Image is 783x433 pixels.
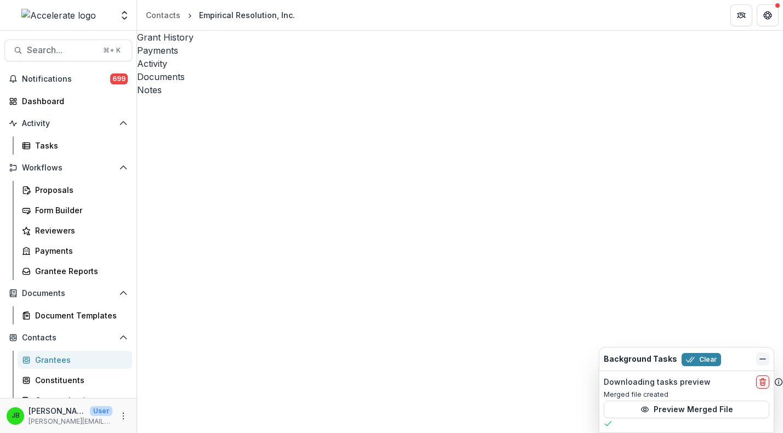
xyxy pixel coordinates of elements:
div: Tasks [35,140,123,151]
div: Constituents [35,374,123,386]
a: Notes [137,83,783,96]
div: Grantee Reports [35,265,123,277]
a: Payments [18,242,132,260]
a: Documents [137,70,783,83]
a: Tasks [18,136,132,155]
a: Grantee Reports [18,262,132,280]
div: Grantees [35,354,123,366]
button: Notifications699 [4,70,132,88]
a: Proposals [18,181,132,199]
p: Merged file created [604,390,769,400]
span: Documents [22,289,115,298]
div: Form Builder [35,204,123,216]
button: Clear [682,353,721,366]
a: Grantees [18,351,132,369]
p: User [90,406,112,416]
button: delete [756,375,769,389]
div: Contacts [146,9,180,21]
span: Contacts [22,333,115,343]
h2: Downloading tasks preview [604,378,711,387]
div: Proposals [35,184,123,196]
div: Jennifer Bronson [12,412,20,419]
span: Workflows [22,163,115,173]
div: Payments [35,245,123,257]
a: Activity [137,57,783,70]
button: Dismiss [756,352,769,366]
h2: Background Tasks [604,355,677,364]
button: Open Activity [4,115,132,132]
div: Reviewers [35,225,123,236]
button: Preview Merged File [604,401,769,418]
div: Communications [35,395,123,406]
span: Activity [22,119,115,128]
a: Communications [18,391,132,409]
a: Contacts [141,7,185,23]
p: [PERSON_NAME] [29,405,86,417]
div: Empirical Resolution, Inc. [199,9,295,21]
span: Notifications [22,75,110,84]
span: 699 [110,73,128,84]
span: Search... [27,45,97,55]
button: More [117,409,130,423]
button: Open Workflows [4,159,132,176]
a: Payments [137,44,783,57]
button: Open Documents [4,284,132,302]
a: Document Templates [18,306,132,324]
a: Form Builder [18,201,132,219]
a: Grant History [137,31,783,44]
p: [PERSON_NAME][EMAIL_ADDRESS][PERSON_NAME][DOMAIN_NAME] [29,417,112,426]
button: Open Contacts [4,329,132,346]
button: Open entity switcher [117,4,132,26]
button: Search... [4,39,132,61]
a: Dashboard [4,92,132,110]
a: Constituents [18,371,132,389]
button: Get Help [757,4,779,26]
div: Dashboard [22,95,123,107]
button: Partners [730,4,752,26]
div: Document Templates [35,310,123,321]
nav: breadcrumb [141,7,299,23]
img: Accelerate logo [21,9,96,22]
a: Reviewers [18,221,132,240]
div: ⌘ + K [101,44,123,56]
